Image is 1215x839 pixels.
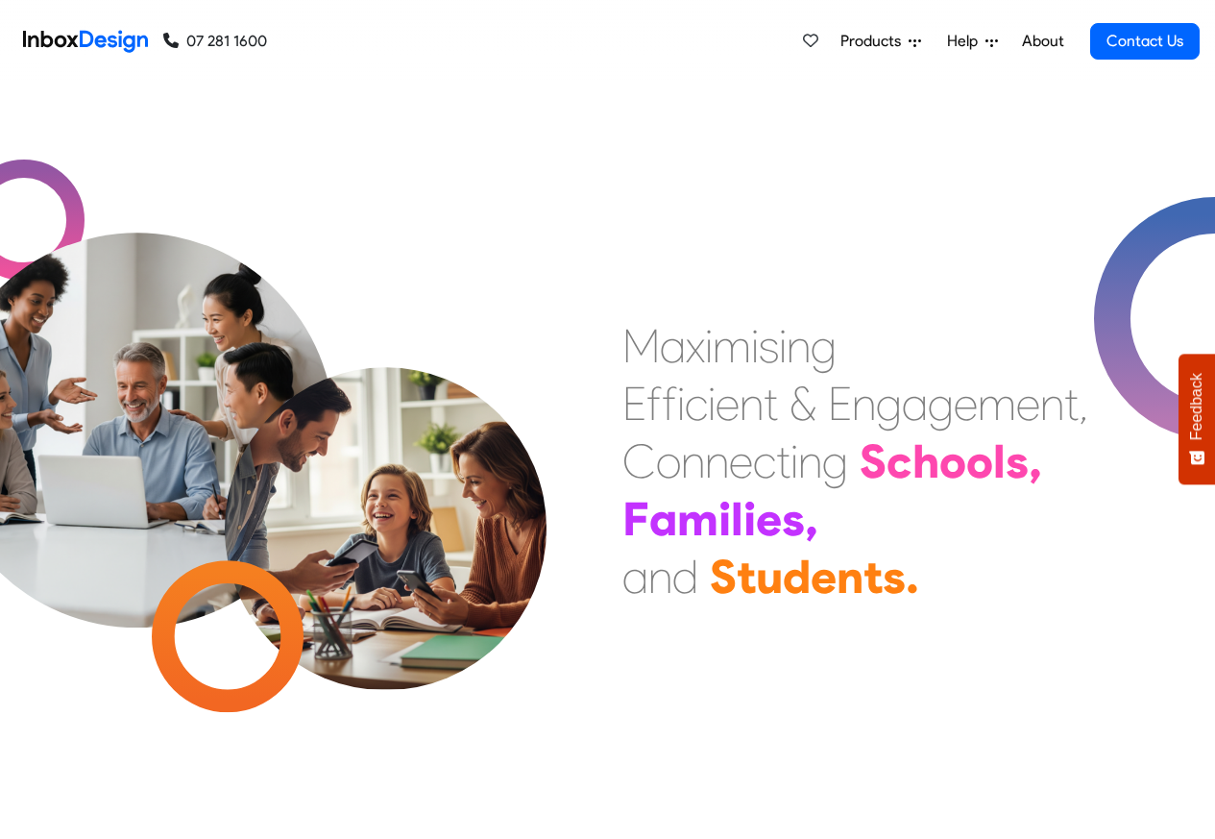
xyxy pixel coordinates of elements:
div: & [790,375,816,432]
div: a [622,548,648,605]
div: n [681,432,705,490]
div: n [1040,375,1064,432]
div: s [759,317,779,375]
div: . [906,548,919,605]
div: f [646,375,662,432]
div: c [685,375,708,432]
div: d [783,548,811,605]
div: a [649,490,677,548]
div: i [751,317,759,375]
div: C [622,432,656,490]
a: Products [833,22,929,61]
a: Help [939,22,1006,61]
div: g [822,432,848,490]
div: o [939,432,966,490]
div: l [993,432,1006,490]
div: n [852,375,876,432]
div: m [677,490,718,548]
div: x [686,317,705,375]
div: g [928,375,954,432]
div: e [1016,375,1040,432]
div: e [756,490,782,548]
div: M [622,317,660,375]
div: S [860,432,887,490]
div: h [912,432,939,490]
div: i [790,432,798,490]
div: a [660,317,686,375]
div: t [863,548,883,605]
div: n [798,432,822,490]
div: m [978,375,1016,432]
div: n [705,432,729,490]
div: t [776,432,790,490]
div: E [828,375,852,432]
div: c [887,432,912,490]
div: n [648,548,672,605]
div: F [622,490,649,548]
div: o [966,432,993,490]
a: Contact Us [1090,23,1200,60]
div: i [677,375,685,432]
div: m [713,317,751,375]
div: n [787,317,811,375]
div: d [672,548,698,605]
div: l [731,490,743,548]
div: , [805,490,818,548]
div: u [756,548,783,605]
span: Help [947,30,985,53]
div: i [718,490,731,548]
div: t [1064,375,1079,432]
div: i [705,317,713,375]
div: t [764,375,778,432]
div: , [1029,432,1042,490]
span: Feedback [1188,373,1205,440]
button: Feedback - Show survey [1179,354,1215,484]
div: s [883,548,906,605]
div: S [710,548,737,605]
div: E [622,375,646,432]
div: f [662,375,677,432]
div: c [753,432,776,490]
div: t [737,548,756,605]
div: i [743,490,756,548]
div: o [656,432,681,490]
div: n [837,548,863,605]
span: Products [840,30,909,53]
div: i [779,317,787,375]
div: e [954,375,978,432]
div: , [1079,375,1088,432]
a: 07 281 1600 [163,30,267,53]
div: i [708,375,716,432]
div: s [1006,432,1029,490]
div: e [729,432,753,490]
div: n [740,375,764,432]
div: e [811,548,837,605]
div: Maximising Efficient & Engagement, Connecting Schools, Families, and Students. [622,317,1088,605]
div: g [876,375,902,432]
div: s [782,490,805,548]
a: About [1016,22,1069,61]
img: parents_with_child.png [184,287,587,690]
div: g [811,317,837,375]
div: a [902,375,928,432]
div: e [716,375,740,432]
